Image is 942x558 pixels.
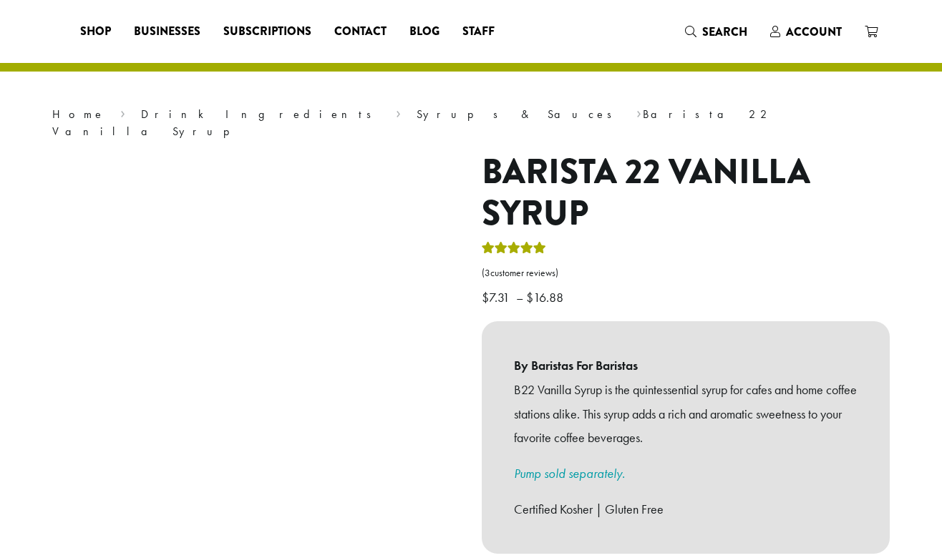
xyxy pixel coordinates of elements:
span: $ [482,289,489,305]
span: Businesses [134,23,200,41]
span: – [516,289,523,305]
div: Rated 5.00 out of 5 [482,240,546,261]
bdi: 16.88 [526,289,567,305]
a: Home [52,107,105,122]
span: Search [702,24,747,40]
span: Staff [462,23,495,41]
a: Drink Ingredients [141,107,381,122]
a: Search [674,20,759,44]
nav: Breadcrumb [52,106,890,140]
span: $ [526,289,533,305]
span: Contact [334,23,387,41]
bdi: 7.31 [482,289,513,305]
a: Shop [69,20,122,43]
a: Businesses [122,20,212,43]
span: Shop [80,23,111,41]
a: Syrups & Sauces [417,107,621,122]
a: Subscriptions [212,20,323,43]
a: Contact [323,20,398,43]
span: › [120,101,125,123]
span: Blog [409,23,440,41]
b: By Baristas For Baristas [514,353,858,378]
a: Pump sold separately. [514,465,625,481]
span: › [636,101,641,123]
a: (3customer reviews) [482,266,890,280]
span: 3 [485,267,490,279]
a: Staff [451,20,506,43]
p: B22 Vanilla Syrup is the quintessential syrup for cafes and home coffee stations alike. This syru... [514,378,858,450]
h1: Barista 22 Vanilla Syrup [482,152,890,234]
p: Certified Kosher | Gluten Free [514,497,858,522]
a: Blog [398,20,451,43]
span: Subscriptions [223,23,311,41]
span: Account [786,24,842,40]
span: › [396,101,401,123]
a: Account [759,20,853,44]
